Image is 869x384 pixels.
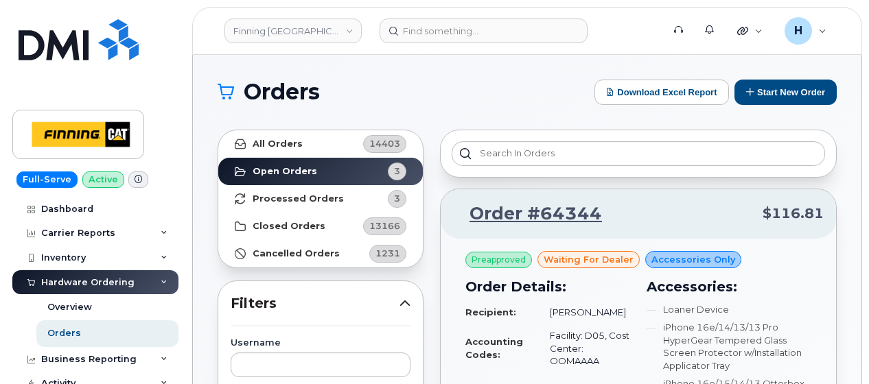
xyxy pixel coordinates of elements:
span: Filters [231,293,399,313]
span: Preapproved [472,254,526,266]
strong: Processed Orders [253,193,344,204]
strong: All Orders [253,139,303,149]
li: iPhone 16e/14/13/13 Pro HyperGear Tempered Glass Screen Protector w/Installation Applicator Tray [647,321,811,372]
a: Open Orders3 [218,158,423,185]
strong: Recipient: [465,307,516,317]
a: All Orders14403 [218,130,423,158]
h3: Accessories: [647,276,811,297]
a: Closed Orders13166 [218,213,423,240]
strong: Accounting Codes: [465,336,523,360]
strong: Closed Orders [253,221,325,232]
strong: Cancelled Orders [253,248,340,259]
a: Order #64344 [453,202,602,226]
a: Cancelled Orders1231 [218,240,423,267]
input: Search in orders [452,141,825,166]
a: Processed Orders3 [218,185,423,213]
td: Facility: D05, Cost Center: OOMAAAA [537,324,630,373]
label: Username [231,339,410,348]
span: 3 [394,192,400,205]
span: 1231 [375,247,400,260]
button: Download Excel Report [594,80,729,105]
span: Accessories Only [651,253,735,266]
button: Start New Order [734,80,837,105]
span: 3 [394,165,400,178]
span: $116.81 [763,204,824,224]
li: Loaner Device [647,303,811,316]
strong: Open Orders [253,166,317,177]
h3: Order Details: [465,276,630,297]
span: 13166 [369,219,400,232]
td: [PERSON_NAME] [537,300,630,324]
span: Orders [244,82,320,102]
span: 14403 [369,137,400,150]
span: waiting for dealer [544,253,634,266]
